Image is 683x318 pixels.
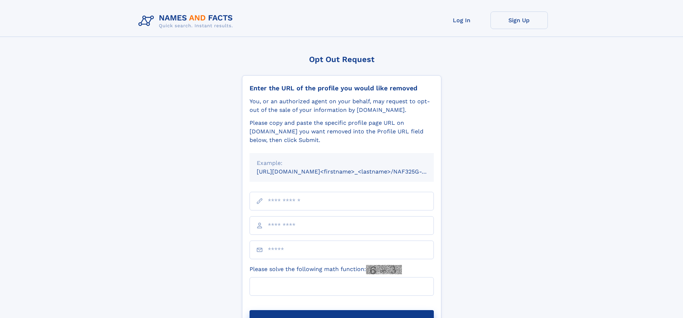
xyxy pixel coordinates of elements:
[136,11,239,31] img: Logo Names and Facts
[433,11,490,29] a: Log In
[257,168,447,175] small: [URL][DOMAIN_NAME]<firstname>_<lastname>/NAF325G-xxxxxxxx
[250,265,402,274] label: Please solve the following math function:
[250,97,434,114] div: You, or an authorized agent on your behalf, may request to opt-out of the sale of your informatio...
[250,84,434,92] div: Enter the URL of the profile you would like removed
[242,55,441,64] div: Opt Out Request
[257,159,427,167] div: Example:
[490,11,548,29] a: Sign Up
[250,119,434,144] div: Please copy and paste the specific profile page URL on [DOMAIN_NAME] you want removed into the Pr...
